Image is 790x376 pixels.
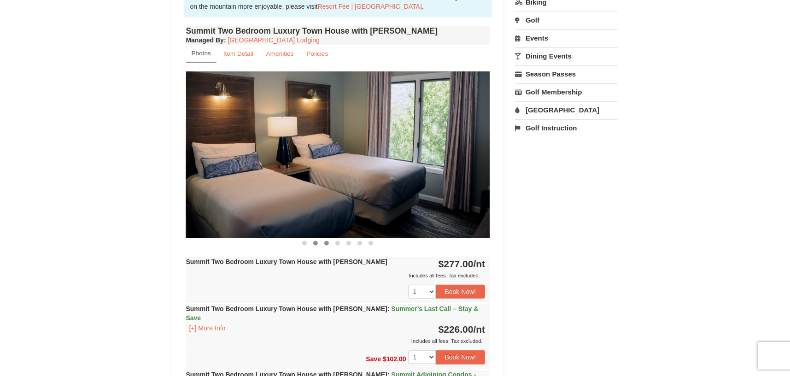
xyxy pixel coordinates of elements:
[186,26,490,35] h4: Summit Two Bedroom Luxury Town House with [PERSON_NAME]
[439,324,474,335] span: $226.00
[515,65,618,82] a: Season Passes
[186,323,229,333] button: [+] More Info
[474,258,486,269] span: /nt
[515,12,618,29] a: Golf
[515,119,618,136] a: Golf Instruction
[436,285,486,299] button: Book Now!
[228,36,320,44] a: [GEOGRAPHIC_DATA] Lodging
[186,36,224,44] span: Managed By
[217,45,259,63] a: Item Detail
[439,258,486,269] strong: $277.00
[515,29,618,47] a: Events
[300,45,334,63] a: Policies
[436,350,486,364] button: Book Now!
[186,45,217,63] a: Photos
[186,305,479,322] strong: Summit Two Bedroom Luxury Town House with [PERSON_NAME]
[474,324,486,335] span: /nt
[266,50,294,57] small: Amenities
[515,83,618,100] a: Golf Membership
[366,355,381,363] span: Save
[186,271,486,280] div: Includes all fees. Tax excluded.
[223,50,253,57] small: Item Detail
[186,71,490,238] img: 18876286-203-b82bb466.png
[192,50,211,57] small: Photos
[515,47,618,65] a: Dining Events
[186,336,486,346] div: Includes all fees. Tax excluded.
[387,305,390,312] span: :
[186,258,387,265] strong: Summit Two Bedroom Luxury Town House with [PERSON_NAME]
[318,3,422,10] a: Resort Fee | [GEOGRAPHIC_DATA]
[515,101,618,118] a: [GEOGRAPHIC_DATA]
[306,50,328,57] small: Policies
[260,45,300,63] a: Amenities
[186,36,226,44] strong: :
[383,355,406,363] span: $102.00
